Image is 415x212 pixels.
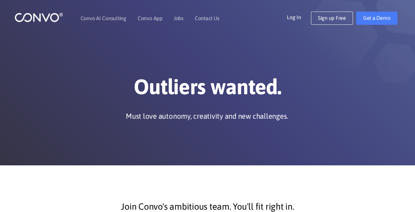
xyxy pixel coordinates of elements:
[126,111,288,121] p: Must love autonomy, creativity and new challenges.
[138,16,162,21] a: Convo App
[15,12,63,22] img: logo_1.png
[195,16,220,21] a: Contact Us
[287,12,311,22] a: Log In
[356,12,398,25] a: Get a Demo
[174,16,184,21] a: Jobs
[81,16,126,21] a: Convo AI Consulting
[24,74,391,105] h1: Outliers wanted.
[311,12,353,25] a: Sign up Free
